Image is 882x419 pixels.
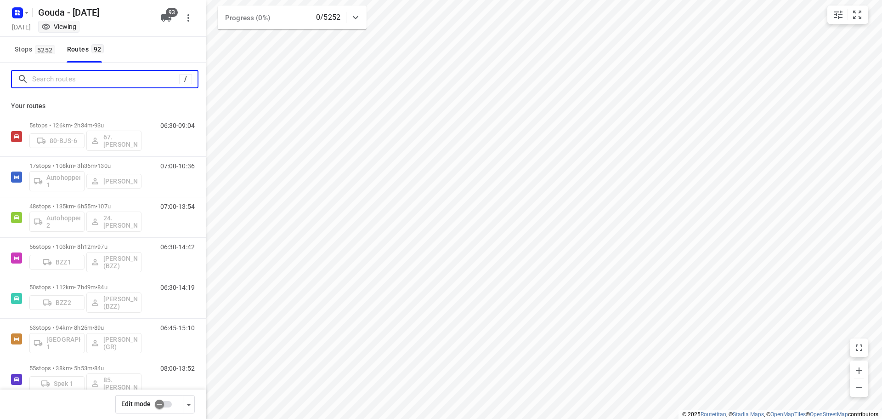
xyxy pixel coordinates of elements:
[97,162,111,169] span: 130u
[29,122,141,129] p: 5 stops • 126km • 2h34m
[94,365,104,372] span: 84u
[160,243,195,251] p: 06:30-14:42
[41,22,76,31] div: You are currently in view mode. To make any changes, go to edit project.
[96,284,97,291] span: •
[94,324,104,331] span: 89u
[92,122,94,129] span: •
[701,411,726,418] a: Routetitan
[94,122,104,129] span: 93u
[733,411,764,418] a: Stadia Maps
[29,203,141,210] p: 48 stops • 135km • 6h55m
[121,400,151,408] span: Edit mode
[160,324,195,332] p: 06:45-15:10
[96,203,97,210] span: •
[160,162,195,170] p: 07:00-10:36
[682,411,878,418] li: © 2025 , © , © © contributors
[827,6,868,24] div: small contained button group
[15,44,58,55] span: Stops
[96,162,97,169] span: •
[225,14,270,22] span: Progress (0%)
[67,44,107,55] div: Routes
[848,6,866,24] button: Fit zoom
[160,203,195,210] p: 07:00-13:54
[35,45,55,54] span: 5252
[97,284,107,291] span: 84u
[29,324,141,331] p: 63 stops • 94km • 8h25m
[92,324,94,331] span: •
[32,72,179,86] input: Search routes
[157,9,175,27] button: 93
[160,365,195,372] p: 08:00-13:52
[11,101,195,111] p: Your routes
[316,12,340,23] p: 0/5252
[91,44,104,53] span: 92
[97,203,111,210] span: 107u
[160,284,195,291] p: 06:30-14:19
[179,74,192,84] div: /
[166,8,178,17] span: 93
[218,6,367,29] div: Progress (0%)0/5252
[96,243,97,250] span: •
[183,398,194,410] div: Driver app settings
[829,6,848,24] button: Map settings
[92,365,94,372] span: •
[810,411,848,418] a: OpenStreetMap
[97,243,107,250] span: 97u
[160,122,195,129] p: 06:30-09:04
[179,9,198,27] button: More
[770,411,806,418] a: OpenMapTiles
[29,365,141,372] p: 55 stops • 38km • 5h53m
[29,243,141,250] p: 56 stops • 103km • 8h12m
[29,284,141,291] p: 50 stops • 112km • 7h49m
[29,162,141,169] p: 17 stops • 108km • 3h36m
